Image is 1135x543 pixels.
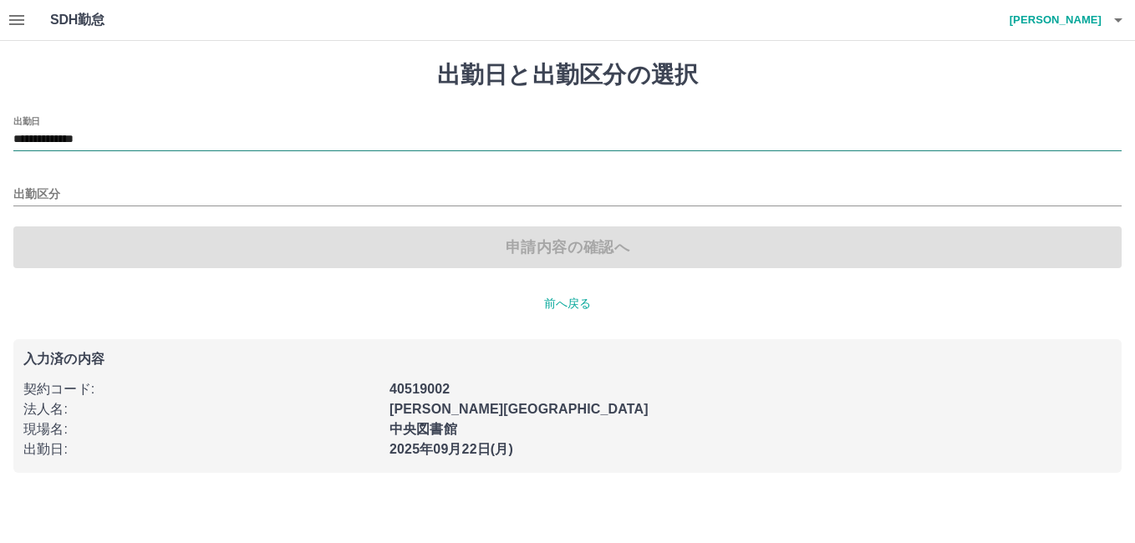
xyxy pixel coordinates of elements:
[13,61,1122,89] h1: 出勤日と出勤区分の選択
[23,419,379,439] p: 現場名 :
[13,295,1122,312] p: 前へ戻る
[389,402,649,416] b: [PERSON_NAME][GEOGRAPHIC_DATA]
[13,114,40,127] label: 出勤日
[23,379,379,399] p: 契約コード :
[23,399,379,419] p: 法人名 :
[23,439,379,459] p: 出勤日 :
[389,442,513,456] b: 2025年09月22日(月)
[23,353,1112,366] p: 入力済の内容
[389,382,450,396] b: 40519002
[389,422,457,436] b: 中央図書館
